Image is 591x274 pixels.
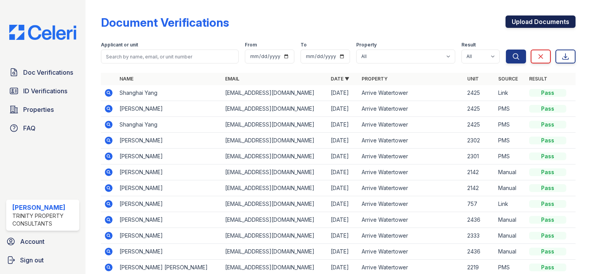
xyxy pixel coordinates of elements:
td: [DATE] [328,212,359,228]
td: [DATE] [328,149,359,164]
td: 2142 [464,164,495,180]
div: Pass [529,184,566,192]
td: [DATE] [328,117,359,133]
a: Property [362,76,388,82]
td: PMS [495,101,526,117]
a: Upload Documents [506,15,576,28]
td: [PERSON_NAME] [116,196,222,212]
div: Pass [529,264,566,271]
td: Manual [495,164,526,180]
a: Result [529,76,547,82]
td: [PERSON_NAME] [116,180,222,196]
td: Arrive Watertower [359,196,464,212]
td: [EMAIL_ADDRESS][DOMAIN_NAME] [222,133,328,149]
td: Link [495,85,526,101]
td: Arrive Watertower [359,101,464,117]
td: [EMAIL_ADDRESS][DOMAIN_NAME] [222,117,328,133]
div: Pass [529,152,566,160]
td: [DATE] [328,133,359,149]
td: 2436 [464,244,495,260]
div: Pass [529,137,566,144]
label: Property [356,42,377,48]
a: Email [225,76,239,82]
td: [EMAIL_ADDRESS][DOMAIN_NAME] [222,196,328,212]
label: Applicant or unit [101,42,138,48]
td: [EMAIL_ADDRESS][DOMAIN_NAME] [222,228,328,244]
div: Pass [529,232,566,240]
td: [DATE] [328,101,359,117]
span: Properties [23,105,54,114]
img: CE_Logo_Blue-a8612792a0a2168367f1c8372b55b34899dd931a85d93a1a3d3e32e68fde9ad4.png [3,25,82,40]
div: Pass [529,89,566,97]
td: Manual [495,244,526,260]
div: Pass [529,216,566,224]
div: [PERSON_NAME] [12,203,76,212]
td: Shanghai Yang [116,117,222,133]
div: Pass [529,248,566,255]
td: Arrive Watertower [359,164,464,180]
td: Arrive Watertower [359,244,464,260]
div: Pass [529,200,566,208]
td: Arrive Watertower [359,212,464,228]
td: [DATE] [328,228,359,244]
span: Sign out [20,255,44,265]
td: [PERSON_NAME] [116,244,222,260]
div: Pass [529,121,566,128]
td: [EMAIL_ADDRESS][DOMAIN_NAME] [222,101,328,117]
td: PMS [495,117,526,133]
td: Manual [495,180,526,196]
td: Arrive Watertower [359,117,464,133]
td: [PERSON_NAME] [116,228,222,244]
td: Arrive Watertower [359,133,464,149]
td: 2425 [464,101,495,117]
td: [EMAIL_ADDRESS][DOMAIN_NAME] [222,244,328,260]
td: [EMAIL_ADDRESS][DOMAIN_NAME] [222,212,328,228]
span: ID Verifications [23,86,67,96]
td: [DATE] [328,244,359,260]
div: Document Verifications [101,15,229,29]
a: ID Verifications [6,83,79,99]
input: Search by name, email, or unit number [101,50,239,63]
td: [PERSON_NAME] [116,149,222,164]
a: FAQ [6,120,79,136]
a: Name [120,76,133,82]
td: [DATE] [328,196,359,212]
td: Arrive Watertower [359,149,464,164]
span: Doc Verifications [23,68,73,77]
label: Result [461,42,476,48]
td: 2142 [464,180,495,196]
td: [PERSON_NAME] [116,133,222,149]
a: Sign out [3,252,82,268]
td: Link [495,196,526,212]
td: Shanghai Yang [116,85,222,101]
td: [EMAIL_ADDRESS][DOMAIN_NAME] [222,164,328,180]
td: [PERSON_NAME] [116,212,222,228]
span: FAQ [23,123,36,133]
a: Account [3,234,82,249]
td: Manual [495,212,526,228]
div: Trinity Property Consultants [12,212,76,228]
td: [DATE] [328,180,359,196]
a: Source [498,76,518,82]
td: PMS [495,149,526,164]
td: PMS [495,133,526,149]
td: [DATE] [328,164,359,180]
a: Properties [6,102,79,117]
td: 2302 [464,133,495,149]
td: [PERSON_NAME] [116,101,222,117]
td: 2425 [464,85,495,101]
label: From [245,42,257,48]
td: [DATE] [328,85,359,101]
td: 2436 [464,212,495,228]
td: Arrive Watertower [359,85,464,101]
td: 757 [464,196,495,212]
td: [EMAIL_ADDRESS][DOMAIN_NAME] [222,180,328,196]
td: 2301 [464,149,495,164]
td: 2425 [464,117,495,133]
td: Arrive Watertower [359,228,464,244]
div: Pass [529,105,566,113]
div: Pass [529,168,566,176]
label: To [301,42,307,48]
span: Account [20,237,44,246]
